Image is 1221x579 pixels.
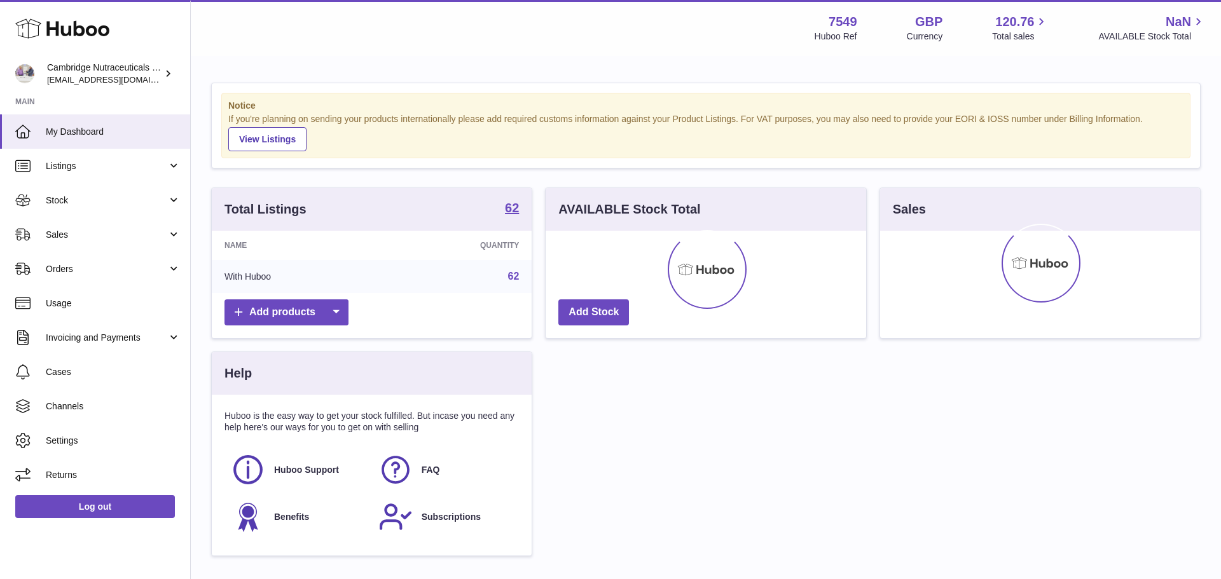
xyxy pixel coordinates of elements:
span: FAQ [422,464,440,476]
a: 120.76 Total sales [992,13,1049,43]
span: Listings [46,160,167,172]
span: NaN [1166,13,1191,31]
span: Invoicing and Payments [46,332,167,344]
div: Currency [907,31,943,43]
strong: Notice [228,100,1183,112]
a: FAQ [378,453,513,487]
a: Benefits [231,500,366,534]
div: If you're planning on sending your products internationally please add required customs informati... [228,113,1183,151]
td: With Huboo [212,260,381,293]
span: Settings [46,435,181,447]
a: 62 [505,201,519,217]
a: Add products [224,299,348,325]
a: Huboo Support [231,453,366,487]
strong: 62 [505,201,519,214]
strong: 7549 [829,13,857,31]
div: Huboo Ref [815,31,857,43]
a: NaN AVAILABLE Stock Total [1098,13,1206,43]
h3: AVAILABLE Stock Total [558,201,700,218]
span: Usage [46,297,181,310]
span: Benefits [274,511,309,523]
span: AVAILABLE Stock Total [1098,31,1206,43]
a: 62 [508,271,520,282]
a: Log out [15,495,175,518]
h3: Help [224,365,252,382]
a: Add Stock [558,299,629,325]
h3: Total Listings [224,201,307,218]
a: View Listings [228,127,307,151]
th: Quantity [381,231,532,260]
span: Sales [46,229,167,241]
span: Returns [46,469,181,481]
span: Cases [46,366,181,378]
img: qvc@camnutra.com [15,64,34,83]
a: Subscriptions [378,500,513,534]
span: [EMAIL_ADDRESS][DOMAIN_NAME] [47,74,187,85]
span: 120.76 [995,13,1034,31]
span: Total sales [992,31,1049,43]
span: My Dashboard [46,126,181,138]
span: Huboo Support [274,464,339,476]
div: Cambridge Nutraceuticals Ltd [47,62,162,86]
strong: GBP [915,13,942,31]
th: Name [212,231,381,260]
h3: Sales [893,201,926,218]
p: Huboo is the easy way to get your stock fulfilled. But incase you need any help here's our ways f... [224,410,519,434]
span: Stock [46,194,167,207]
span: Orders [46,263,167,275]
span: Subscriptions [422,511,481,523]
span: Channels [46,400,181,412]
